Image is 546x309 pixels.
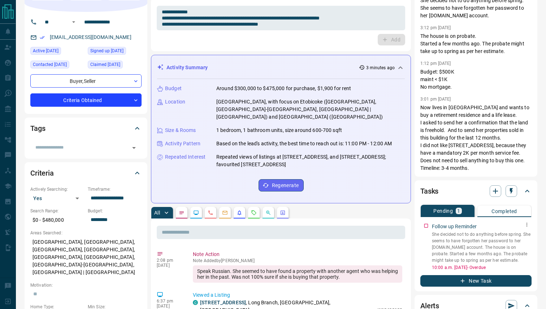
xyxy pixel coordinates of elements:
[90,47,123,54] span: Signed up [DATE]
[30,186,84,193] p: Actively Searching:
[179,210,185,216] svg: Notes
[420,104,532,172] p: Now lives in [GEOGRAPHIC_DATA] and wants to buy a retirement residence and a life lease. I asked ...
[216,98,405,121] p: [GEOGRAPHIC_DATA], with focus on Etobicoke ([GEOGRAPHIC_DATA], [GEOGRAPHIC_DATA]-[GEOGRAPHIC_DATA...
[30,120,142,137] div: Tags
[237,210,242,216] svg: Listing Alerts
[30,230,142,236] p: Areas Searched:
[193,258,402,263] p: Note Added by [PERSON_NAME]
[30,164,142,182] div: Criteria
[366,65,395,71] p: 3 minutes ago
[222,210,228,216] svg: Emails
[129,143,139,153] button: Open
[165,127,196,134] p: Size & Rooms
[40,35,45,40] svg: Email Verified
[216,127,342,134] p: 1 bedroom, 1 bathroom units, size around 600-700 sqft
[433,208,453,213] p: Pending
[30,167,54,179] h2: Criteria
[193,210,199,216] svg: Lead Browsing Activity
[265,210,271,216] svg: Opportunities
[88,61,142,71] div: Tue Oct 08 2024
[216,153,405,168] p: Repeated views of listings at [STREET_ADDRESS], and [STREET_ADDRESS]; favourited [STREET_ADDRESS]
[165,98,185,106] p: Location
[432,231,532,264] p: She decided not to do anything before spring. She seems to have forgotten her password to her [DO...
[420,275,532,287] button: New Task
[420,97,451,102] p: 3:01 pm [DATE]
[165,153,205,161] p: Repeated Interest
[30,214,84,226] p: $0 - $480,000
[30,236,142,278] p: [GEOGRAPHIC_DATA], [GEOGRAPHIC_DATA], [GEOGRAPHIC_DATA], [GEOGRAPHIC_DATA], [GEOGRAPHIC_DATA], [G...
[216,140,392,147] p: Based on the lead's activity, the best time to reach out is: 11:00 PM - 12:00 AM
[200,300,246,305] a: [STREET_ADDRESS]
[30,61,84,71] div: Sat Nov 23 2024
[165,140,200,147] p: Activity Pattern
[432,223,477,230] p: Follow up Reminder
[208,210,213,216] svg: Calls
[88,208,142,214] p: Budget:
[162,9,400,27] textarea: To enrich screen reader interactions, please activate Accessibility in Grammarly extension settings
[166,64,208,71] p: Activity Summary
[90,61,120,68] span: Claimed [DATE]
[193,300,198,305] div: condos.ca
[193,251,402,258] p: Note Action
[420,32,532,55] p: The house is on probate. Started a few months ago. The probate might take up to spring as per her...
[491,209,517,214] p: Completed
[157,258,182,263] p: 2:08 pm
[280,210,286,216] svg: Agent Actions
[88,47,142,57] div: Tue Oct 08 2024
[251,210,257,216] svg: Requests
[420,25,451,30] p: 3:12 pm [DATE]
[457,208,460,213] p: 1
[30,74,142,88] div: Buyer , Seller
[157,299,182,304] p: 6:37 pm
[432,264,532,271] p: 10:00 a.m. [DATE] - Overdue
[33,61,67,68] span: Contacted [DATE]
[420,182,532,200] div: Tasks
[30,47,84,57] div: Sun Sep 14 2025
[420,185,438,197] h2: Tasks
[30,282,142,288] p: Motivation:
[216,85,351,92] p: Around $300,000 to $475,000 for purchase, $1,900 for rent
[69,18,78,26] button: Open
[30,93,142,107] div: Criteria Obtained
[30,208,84,214] p: Search Range:
[157,304,182,309] p: [DATE]
[50,34,131,40] a: [EMAIL_ADDRESS][DOMAIN_NAME]
[157,61,405,74] div: Activity Summary3 minutes ago
[30,123,45,134] h2: Tags
[33,47,58,54] span: Active [DATE]
[88,186,142,193] p: Timeframe:
[193,265,402,283] div: Speak Russian. She seemed to have found a property with another agent who was helping her in the ...
[165,85,182,92] p: Budget
[157,263,182,268] p: [DATE]
[420,68,532,91] p: Budget: $500K maint < $1K No mortgage.
[420,61,451,66] p: 1:12 pm [DATE]
[193,291,402,299] p: Viewed a Listing
[259,179,304,191] button: Regenerate
[30,193,84,204] div: Yes
[154,210,160,215] p: All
